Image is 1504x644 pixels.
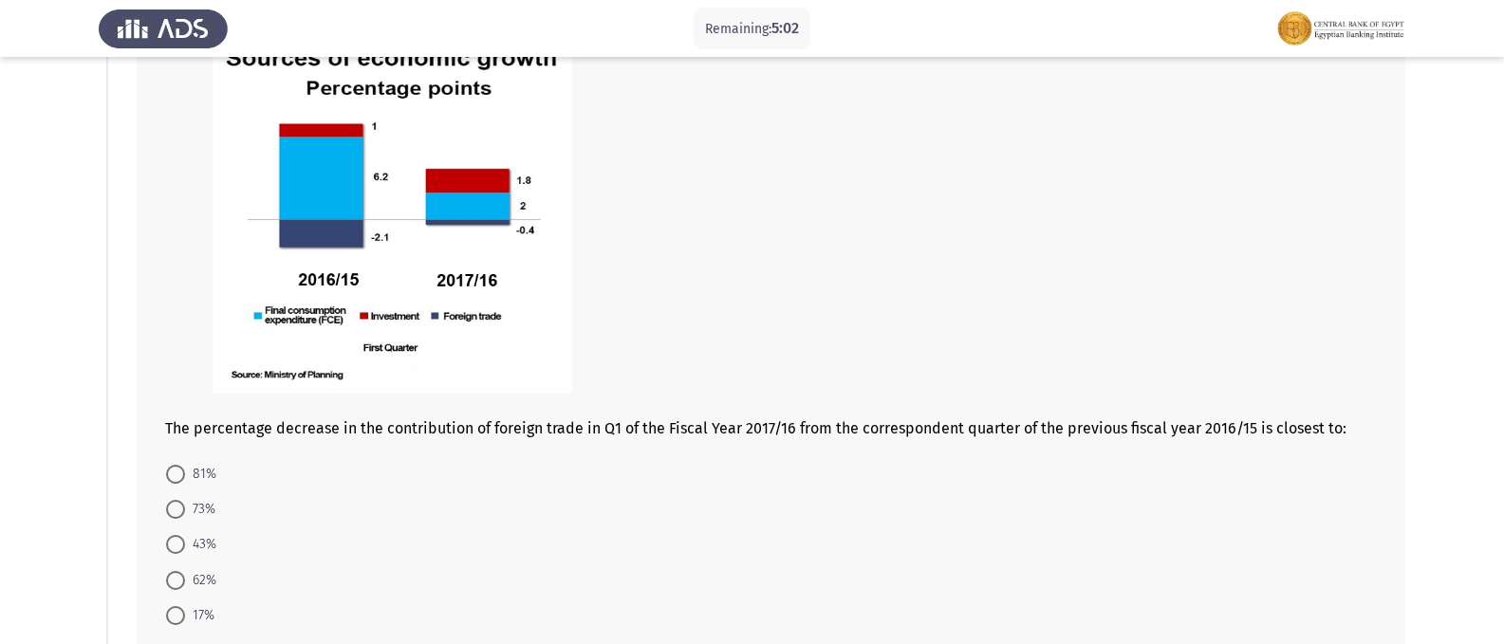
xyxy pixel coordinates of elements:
[771,19,799,37] span: 5:02
[185,463,216,486] span: 81%
[185,533,216,556] span: 43%
[99,2,228,55] img: Assess Talent Management logo
[705,17,799,41] p: Remaining:
[165,419,1346,437] span: The percentage decrease in the contribution of foreign trade in Q1 of the Fiscal Year 2017/16 fro...
[1276,2,1405,55] img: Assessment logo of EBI Analytical Thinking FOCUS Assessment EN
[185,569,216,592] span: 62%
[185,498,215,521] span: 73%
[185,604,214,627] span: 17%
